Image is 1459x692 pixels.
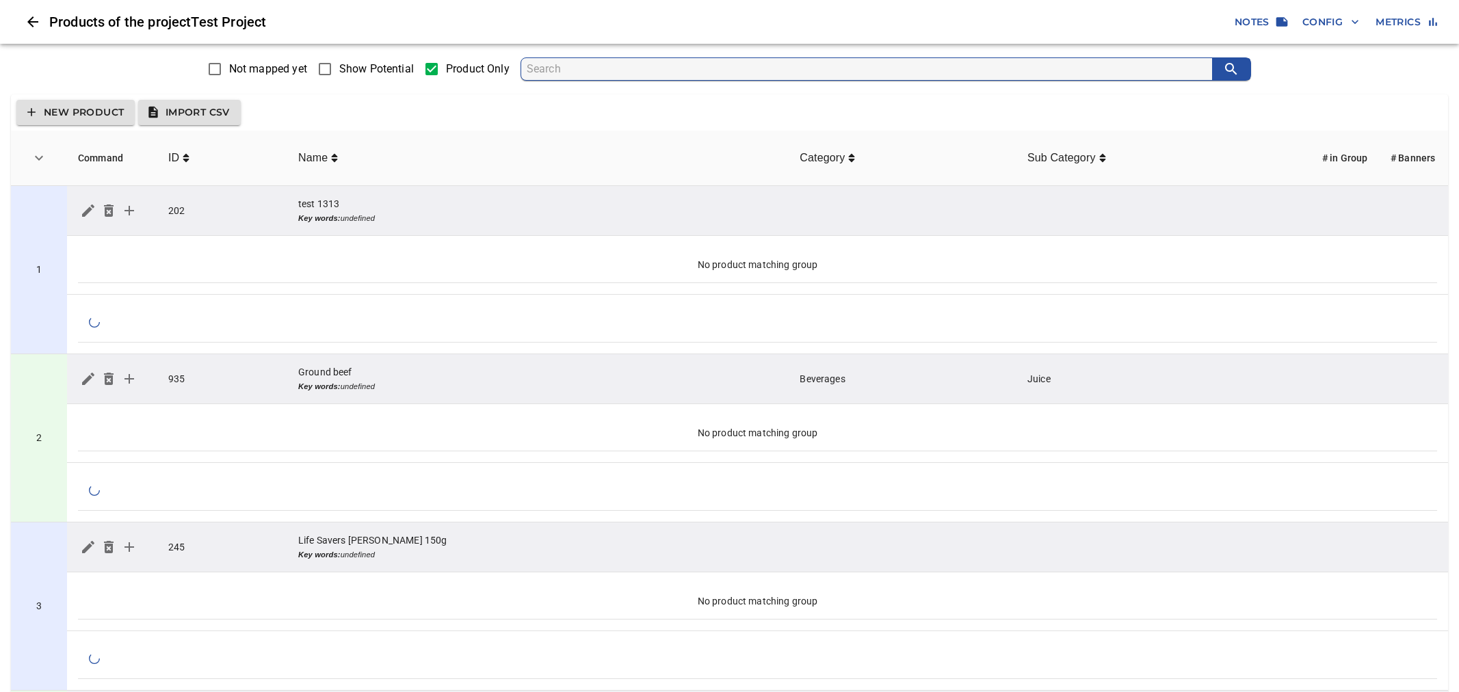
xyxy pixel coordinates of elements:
[1027,150,1099,166] span: Sub Category
[168,150,189,166] span: ID
[339,61,414,77] span: Show Potential
[1027,150,1106,166] span: Sub Category
[1370,10,1443,35] button: Metrics
[298,214,375,222] i: undefined
[1297,10,1365,35] button: Config
[1302,14,1359,31] span: Config
[287,354,789,404] td: Ground beef
[287,186,789,236] td: test 1313
[168,150,183,166] span: ID
[298,382,341,390] b: Key words:
[16,100,135,125] button: New Product
[157,354,287,404] td: 935
[1235,14,1286,31] span: Notes
[298,550,375,559] i: undefined
[298,150,331,166] span: Name
[78,247,1437,283] td: No product matching group
[287,522,789,572] td: Life Savers [PERSON_NAME] 150g
[149,104,230,121] span: Import CSV
[1229,10,1291,35] button: Notes
[800,150,848,166] span: Category
[1380,131,1448,186] th: # Banners
[446,61,510,77] span: Product Only
[298,382,375,390] i: undefined
[138,100,241,125] button: Import CSV
[11,522,67,691] td: 245 - Life Savers Wint-O-green 150g
[298,214,341,222] b: Key words:
[78,583,1437,620] td: No product matching group
[1016,354,1311,404] td: Juice
[11,186,67,354] td: 202 - test 1313
[67,131,157,186] th: Command
[1376,14,1437,31] span: Metrics
[16,5,49,38] button: Close
[1212,58,1250,80] button: search
[78,415,1437,451] td: No product matching group
[157,522,287,572] td: 245
[298,550,341,559] b: Key words:
[800,150,855,166] span: Category
[527,58,1213,80] input: search
[789,354,1016,404] td: Beverages
[1311,131,1380,186] th: # in Group
[157,186,287,236] td: 202
[229,61,307,77] span: Not mapped yet
[11,354,67,522] td: 935 - Ground beef
[298,150,338,166] span: Name
[27,104,124,121] span: New Product
[49,11,1229,33] h6: Products of the project Test Project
